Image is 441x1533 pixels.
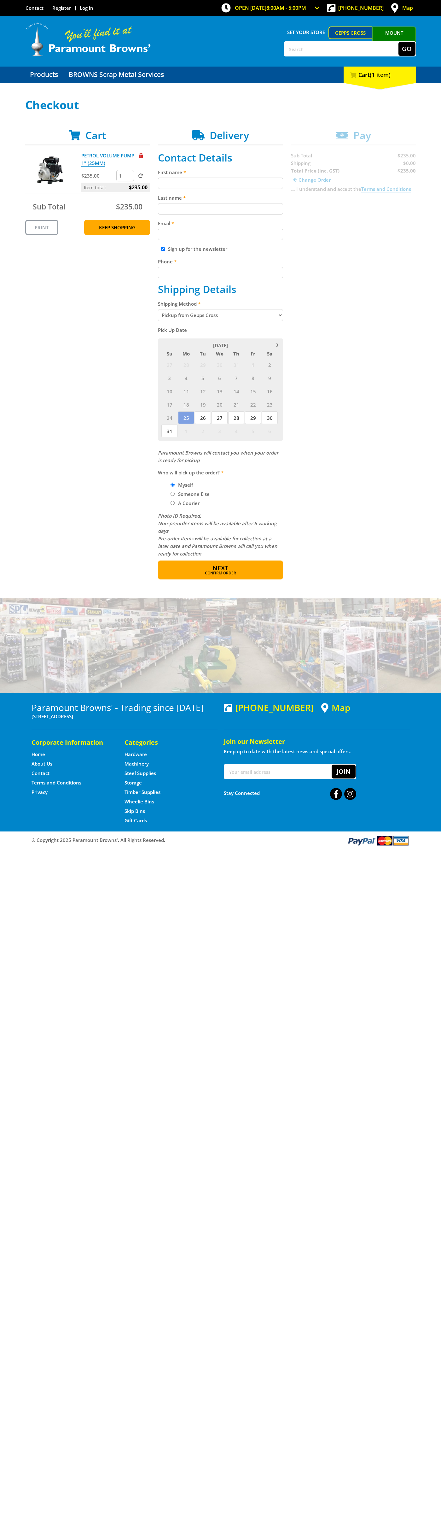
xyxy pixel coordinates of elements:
a: Go to the Timber Supplies page [125,789,160,796]
span: 27 [161,358,177,371]
span: 17 [161,398,177,411]
a: Go to the Products page [25,67,63,83]
span: 11 [178,385,194,397]
span: 29 [195,358,211,371]
input: Please select who will pick up the order. [171,492,175,496]
a: Go to the About Us page [32,761,52,767]
a: Go to the Steel Supplies page [125,770,156,777]
span: 25 [178,411,194,424]
span: Sub Total [33,202,65,212]
em: Paramount Browns will contact you when your order is ready for pickup [158,449,278,463]
span: 20 [212,398,228,411]
a: Go to the Contact page [26,5,44,11]
a: Go to the Hardware page [125,751,147,758]
span: 7 [228,372,244,384]
span: Su [161,349,177,358]
label: Phone [158,258,283,265]
span: 8:00am - 5:00pm [266,4,306,11]
h2: Contact Details [158,152,283,164]
span: 15 [245,385,261,397]
a: Log in [80,5,93,11]
img: PayPal, Mastercard, Visa accepted [347,835,410,846]
p: Keep up to date with the latest news and special offers. [224,748,410,755]
div: ® Copyright 2025 Paramount Browns'. All Rights Reserved. [25,835,416,846]
a: Go to the Wheelie Bins page [125,798,154,805]
span: Fr [245,349,261,358]
a: Gepps Cross [328,26,372,39]
span: 3 [212,425,228,437]
span: Th [228,349,244,358]
span: 1 [178,425,194,437]
span: 16 [262,385,278,397]
a: Mount [PERSON_NAME] [372,26,416,50]
span: 4 [228,425,244,437]
label: Pick Up Date [158,326,283,334]
a: Go to the Privacy page [32,789,48,796]
a: Go to the Skip Bins page [125,808,145,814]
span: 5 [195,372,211,384]
button: Join [332,765,356,778]
span: 12 [195,385,211,397]
span: 13 [212,385,228,397]
label: Last name [158,194,283,202]
input: Please enter your telephone number. [158,267,283,278]
span: Confirm order [171,571,270,575]
span: 4 [178,372,194,384]
h2: Shipping Details [158,283,283,295]
span: Set your store [284,26,329,38]
span: 2 [195,425,211,437]
span: $235.00 [129,183,148,192]
label: Email [158,220,283,227]
span: 9 [262,372,278,384]
h5: Join our Newsletter [224,737,410,746]
span: We [212,349,228,358]
span: Next [212,564,228,572]
a: Go to the BROWNS Scrap Metal Services page [64,67,169,83]
h3: Paramount Browns' - Trading since [DATE] [32,702,218,713]
a: Go to the Terms and Conditions page [32,779,81,786]
span: 10 [161,385,177,397]
span: 31 [161,425,177,437]
em: Photo ID Required. Non-preorder items will be available after 5 working days Pre-order items will... [158,513,277,557]
span: 21 [228,398,244,411]
span: 5 [245,425,261,437]
a: Go to the registration page [52,5,71,11]
span: 14 [228,385,244,397]
span: 29 [245,411,261,424]
span: 22 [245,398,261,411]
span: 28 [178,358,194,371]
span: 31 [228,358,244,371]
a: Go to the Home page [32,751,45,758]
span: 6 [262,425,278,437]
p: Item total: [81,183,150,192]
h5: Categories [125,738,205,747]
span: 3 [161,372,177,384]
span: 1 [245,358,261,371]
a: Go to the Storage page [125,779,142,786]
label: Shipping Method [158,300,283,308]
span: 24 [161,411,177,424]
label: First name [158,168,283,176]
span: 19 [195,398,211,411]
a: Print [25,220,58,235]
div: [PHONE_NUMBER] [224,702,314,713]
a: Go to the Machinery page [125,761,149,767]
input: Please enter your email address. [158,229,283,240]
span: Sa [262,349,278,358]
input: Please select who will pick up the order. [171,501,175,505]
h1: Checkout [25,99,416,111]
div: Stay Connected [224,785,356,801]
span: 30 [212,358,228,371]
span: Mo [178,349,194,358]
span: Delivery [210,128,249,142]
span: 26 [195,411,211,424]
a: Go to the Gift Cards page [125,817,147,824]
input: Please enter your first name. [158,178,283,189]
label: Who will pick up the order? [158,469,283,476]
p: $235.00 [81,172,115,179]
span: [DATE] [213,342,228,349]
label: Someone Else [176,489,212,499]
input: Search [284,42,398,56]
button: Go [398,42,415,56]
img: Paramount Browns' [25,22,151,57]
